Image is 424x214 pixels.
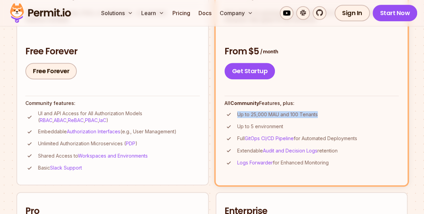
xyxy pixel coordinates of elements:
[25,45,200,58] h3: Free Forever
[245,135,294,141] a: GitOps CI/CD Pipeline
[237,147,338,154] p: Extendable retention
[230,100,259,106] strong: Community
[67,129,120,134] a: Authorization Interfaces
[170,6,193,20] a: Pricing
[68,117,84,123] a: ReBAC
[98,6,136,20] button: Solutions
[38,128,177,135] p: Embeddable (e.g., User Management)
[373,5,417,21] a: Start Now
[237,111,318,118] p: Up to 25,000 MAU and 100 Tenants
[237,159,329,166] p: for Enhanced Monitoring
[263,148,317,153] a: Audit and Decision Logs
[40,117,52,123] a: RBAC
[237,160,273,165] a: Logs Forwarder
[38,140,137,147] p: Unlimited Authorization Microservices ( )
[237,123,283,130] p: Up to 5 environment
[78,153,148,159] a: Workspaces and Environments
[38,110,200,124] p: UI and API Access for All Authorization Models ( , , , , )
[7,1,74,25] img: Permit logo
[260,48,278,55] span: / month
[126,141,135,146] a: PDP
[225,63,275,79] a: Get Startup
[335,5,370,21] a: Sign In
[225,45,399,58] h3: From $5
[85,117,98,123] a: PBAC
[237,135,357,142] p: Full for Automated Deployments
[25,100,200,107] h4: Community features:
[54,117,66,123] a: ABAC
[196,6,214,20] a: Docs
[138,6,167,20] button: Learn
[38,164,82,171] p: Basic
[225,100,399,107] h4: All Features, plus:
[25,63,77,79] a: Free Forever
[50,165,82,171] a: Slack Support
[38,152,148,159] p: Shared Access to
[217,6,256,20] button: Company
[99,117,106,123] a: IaC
